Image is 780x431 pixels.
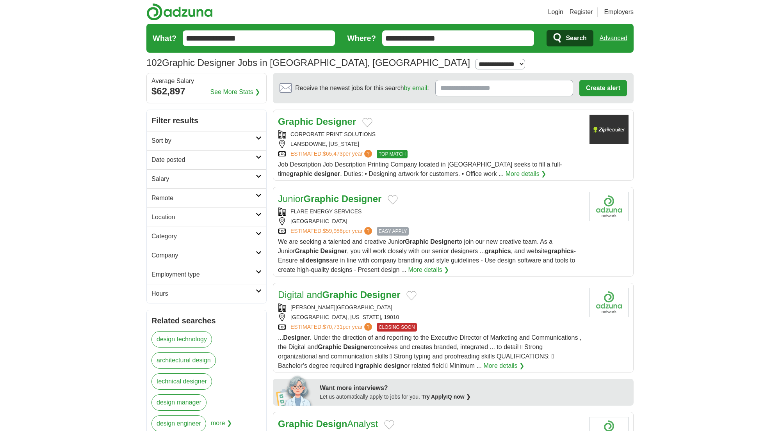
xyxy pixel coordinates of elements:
[364,150,372,158] span: ?
[364,227,372,235] span: ?
[314,170,340,177] strong: designer
[278,140,583,148] div: LANSDOWNE, [US_STATE]
[566,30,586,46] span: Search
[343,344,370,350] strong: Designer
[151,394,207,411] a: design manager
[377,323,417,332] span: CLOSING SOON
[278,193,381,204] a: JuniorGraphic Designer
[278,303,583,312] div: [PERSON_NAME][GEOGRAPHIC_DATA]
[589,192,629,221] img: Company logo
[360,289,401,300] strong: Designer
[146,57,470,68] h1: Graphic Designer Jobs in [GEOGRAPHIC_DATA], [GEOGRAPHIC_DATA]
[151,78,262,84] div: Average Salary
[548,7,563,17] a: Login
[422,394,471,400] a: Try ApplyIQ now ❯
[364,323,372,331] span: ?
[151,289,256,298] h2: Hours
[316,419,347,429] strong: Design
[405,238,428,245] strong: Graphic
[342,193,382,204] strong: Designer
[290,170,312,177] strong: graphic
[151,315,262,326] h2: Related searches
[377,150,408,158] span: TOP MATCH
[278,130,583,138] div: CORPORATE PRINT SOLUTIONS
[147,265,266,284] a: Employment type
[290,227,374,236] a: ESTIMATED:$59,986per year?
[604,7,634,17] a: Employers
[570,7,593,17] a: Register
[384,420,394,429] button: Add to favorite jobs
[430,238,457,245] strong: Designer
[322,289,358,300] strong: Graphic
[306,257,329,264] strong: designs
[278,313,583,321] div: [GEOGRAPHIC_DATA], [US_STATE], 19010
[589,115,629,144] img: Company logo
[278,238,576,273] span: We are seeking a talented and creative Junior to join our new creative team. As a Junior , you wi...
[151,331,212,348] a: design technology
[278,217,583,225] div: [GEOGRAPHIC_DATA]
[151,251,256,260] h2: Company
[151,270,256,279] h2: Employment type
[151,213,256,222] h2: Location
[278,208,583,216] div: FLARE ENERGY SERVICES
[278,289,400,300] a: Digital andGraphic Designer
[321,248,347,254] strong: Designer
[295,83,429,93] span: Receive the newest jobs for this search :
[147,131,266,150] a: Sort by
[151,155,256,165] h2: Date posted
[278,161,562,177] span: Job Description Job Description Printing Company located in [GEOGRAPHIC_DATA] seeks to fill a ful...
[210,87,260,97] a: See More Stats ❯
[151,352,216,369] a: architectural design
[377,227,409,236] span: EASY APPLY
[151,84,262,98] div: $62,897
[408,265,449,275] a: More details ❯
[347,32,376,44] label: Where?
[360,362,382,369] strong: graphic
[146,3,213,21] img: Adzuna logo
[579,80,627,96] button: Create alert
[320,393,629,401] div: Let us automatically apply to jobs for you.
[290,323,374,332] a: ESTIMATED:$70,731per year?
[483,361,524,371] a: More details ❯
[147,188,266,208] a: Remote
[362,118,372,127] button: Add to favorite jobs
[323,151,343,157] span: $65,473
[146,56,162,70] span: 102
[548,248,574,254] strong: graphics
[147,246,266,265] a: Company
[278,334,581,369] span: ... . Under the direction of and reporting to the Executive Director of Marketing and Communicati...
[151,232,256,241] h2: Category
[153,32,176,44] label: What?
[147,284,266,303] a: Hours
[278,419,378,429] a: Graphic DesignAnalyst
[283,334,310,341] strong: Designer
[151,373,212,390] a: technical designer
[406,291,417,300] button: Add to favorite jobs
[151,193,256,203] h2: Remote
[589,288,629,317] img: Company logo
[388,195,398,204] button: Add to favorite jobs
[151,174,256,184] h2: Salary
[404,85,427,91] a: by email
[151,136,256,145] h2: Sort by
[547,30,593,46] button: Search
[147,169,266,188] a: Salary
[323,228,343,234] span: $59,986
[278,116,313,127] strong: Graphic
[318,344,341,350] strong: Graphic
[303,193,339,204] strong: Graphic
[147,110,266,131] h2: Filter results
[485,248,511,254] strong: graphics
[384,362,404,369] strong: design
[320,383,629,393] div: Want more interviews?
[323,324,343,330] span: $70,731
[600,30,627,46] a: Advanced
[290,150,374,158] a: ESTIMATED:$65,473per year?
[278,419,313,429] strong: Graphic
[147,208,266,227] a: Location
[147,150,266,169] a: Date posted
[295,248,319,254] strong: Graphic
[316,116,356,127] strong: Designer
[506,169,547,179] a: More details ❯
[278,116,356,127] a: Graphic Designer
